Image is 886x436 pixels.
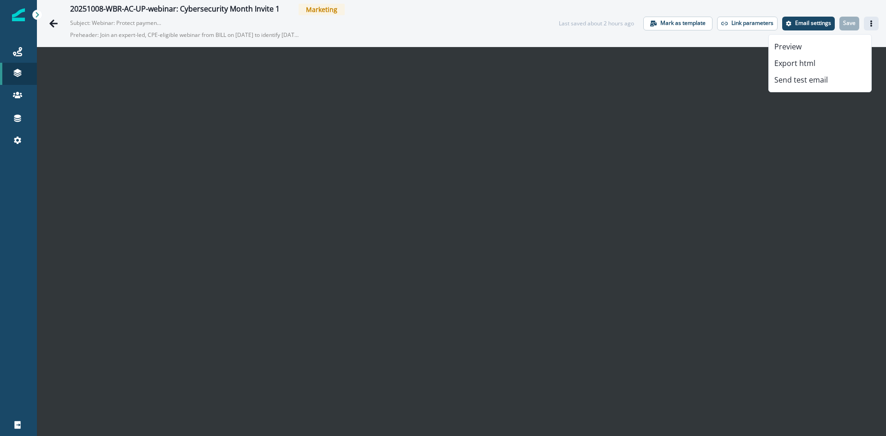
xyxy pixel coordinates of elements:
[864,17,879,30] button: Actions
[769,72,871,88] button: Send test email
[12,8,25,21] img: Inflection
[717,17,778,30] button: Link parameters
[559,19,634,28] div: Last saved about 2 hours ago
[70,5,280,15] div: 20251008-WBR-AC-UP-webinar: Cybersecurity Month Invite 1
[660,20,706,26] p: Mark as template
[795,20,831,26] p: Email settings
[70,15,162,27] p: Subject: Webinar: Protect payments for your firm + clients
[782,17,835,30] button: Settings
[299,4,345,15] span: Marketing
[643,17,712,30] button: Mark as template
[769,38,871,55] button: Preview
[769,55,871,72] button: Export html
[44,14,63,33] button: Go back
[839,17,859,30] button: Save
[731,20,773,26] p: Link parameters
[70,27,301,43] p: Preheader: Join an expert-led, CPE-eligible webinar from BILL on [DATE] to identify [DATE] top pa...
[843,20,856,26] p: Save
